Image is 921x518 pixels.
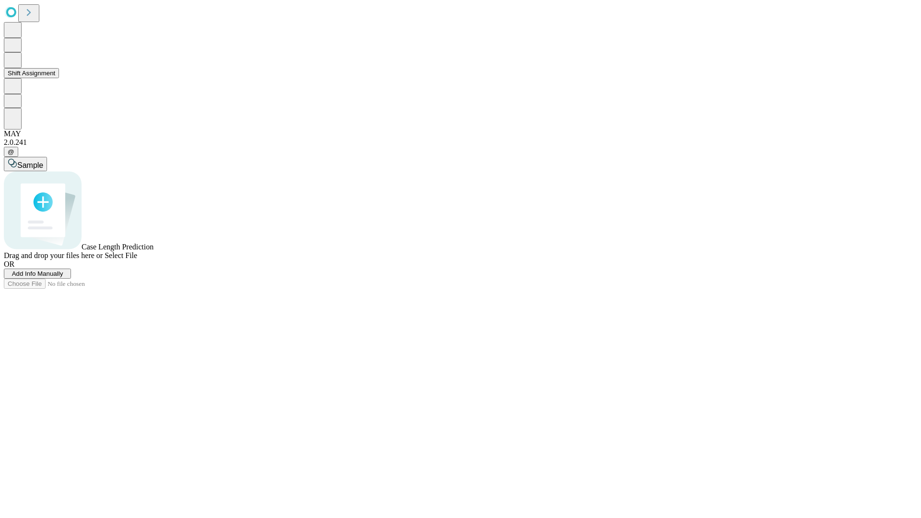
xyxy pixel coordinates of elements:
[4,269,71,279] button: Add Info Manually
[4,129,917,138] div: MAY
[4,251,103,259] span: Drag and drop your files here or
[8,148,14,155] span: @
[105,251,137,259] span: Select File
[4,147,18,157] button: @
[17,161,43,169] span: Sample
[4,157,47,171] button: Sample
[82,243,153,251] span: Case Length Prediction
[4,68,59,78] button: Shift Assignment
[4,260,14,268] span: OR
[4,138,917,147] div: 2.0.241
[12,270,63,277] span: Add Info Manually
